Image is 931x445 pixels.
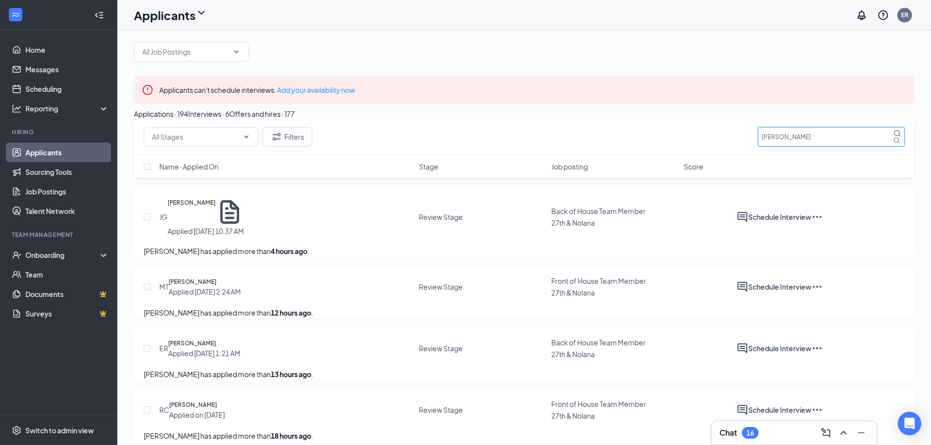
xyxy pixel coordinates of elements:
[838,427,849,439] svg: ChevronUp
[168,226,244,236] div: Applied [DATE] 10:37 AM
[736,211,748,223] svg: ActiveChat
[893,129,901,137] svg: MagnifyingGlass
[229,108,295,119] div: Offers and hires · 177
[746,429,754,437] div: 16
[901,11,909,19] div: ER
[25,60,109,79] a: Messages
[551,411,595,420] span: 27th & Nolana
[159,162,218,171] span: Name · Applied On
[12,104,22,113] svg: Analysis
[271,370,311,379] b: 13 hours ago
[159,405,169,415] div: RC
[853,425,869,441] button: Minimize
[142,84,153,96] svg: Error
[12,425,22,435] svg: Settings
[159,85,355,94] span: Applicants can't schedule interviews.
[25,40,109,60] a: Home
[271,431,311,440] b: 18 hours ago
[144,307,905,318] p: [PERSON_NAME] has applied more than .
[551,400,646,408] span: Front of House Team Member
[25,284,109,304] a: DocumentsCrown
[25,143,109,162] a: Applicants
[271,247,307,255] b: 4 hours ago
[195,7,207,19] svg: ChevronDown
[551,207,646,215] span: Back of House Team Member
[820,427,832,439] svg: ComposeMessage
[152,131,238,142] input: All Stages
[25,425,94,435] div: Switch to admin view
[811,342,823,354] svg: Ellipses
[25,162,109,182] a: Sourcing Tools
[811,404,823,416] svg: Ellipses
[811,211,823,223] svg: Ellipses
[25,201,109,221] a: Talent Network
[94,10,104,20] svg: Collapse
[271,131,282,143] svg: Filter
[748,342,811,354] button: Schedule Interview
[419,282,463,292] div: Review Stage
[144,246,905,256] p: [PERSON_NAME] has applied more than .
[12,128,107,136] div: Hiring
[11,10,21,20] svg: WorkstreamLogo
[169,400,217,410] h5: [PERSON_NAME]
[169,410,225,420] div: Applied on [DATE]
[159,282,169,292] div: MT
[169,287,241,297] div: Applied [DATE] 2:24 AM
[419,343,463,353] div: Review Stage
[736,342,748,354] svg: ActiveChat
[169,277,217,287] h5: [PERSON_NAME]
[134,7,195,23] h1: Applicants
[277,85,355,94] a: Add your availability now
[25,250,101,260] div: Onboarding
[216,198,244,226] svg: Document
[551,218,595,227] span: 27th & Nolana
[748,211,811,223] button: Schedule Interview
[25,265,109,284] a: Team
[551,350,595,359] span: 27th & Nolana
[748,404,811,416] button: Schedule Interview
[25,79,109,99] a: Scheduling
[811,281,823,293] svg: Ellipses
[144,430,905,441] p: [PERSON_NAME] has applied more than .
[142,46,229,57] input: All Job Postings
[25,304,109,323] a: SurveysCrown
[719,427,737,438] h3: Chat
[159,212,168,222] div: JG
[419,212,463,222] div: Review Stage
[551,338,646,347] span: Back of House Team Member
[551,276,646,285] span: Front of House Team Member
[836,425,851,441] button: ChevronUp
[419,405,463,415] div: Review Stage
[748,281,811,293] button: Schedule Interview
[898,412,921,435] div: Open Intercom Messenger
[168,339,216,348] h5: [PERSON_NAME]
[188,108,229,119] div: Interviews · 6
[25,104,109,113] div: Reporting
[877,9,889,21] svg: QuestionInfo
[684,162,703,171] span: Score
[12,250,22,260] svg: UserCheck
[758,127,905,147] input: Search in applications
[168,348,240,358] div: Applied [DATE] 1:21 AM
[134,108,188,119] div: Applications · 194
[551,162,588,171] span: Job posting
[736,281,748,293] svg: ActiveChat
[855,427,867,439] svg: Minimize
[144,369,905,380] p: [PERSON_NAME] has applied more than .
[818,425,834,441] button: ComposeMessage
[159,343,168,353] div: ER
[25,182,109,201] a: Job Postings
[856,9,867,21] svg: Notifications
[168,198,216,226] h5: [PERSON_NAME]
[551,288,595,297] span: 27th & Nolana
[262,127,312,147] button: Filter Filters
[736,404,748,416] svg: ActiveChat
[242,133,250,141] svg: ChevronDown
[233,48,240,56] svg: ChevronDown
[419,162,438,171] span: Stage
[271,308,311,317] b: 12 hours ago
[12,231,107,239] div: Team Management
